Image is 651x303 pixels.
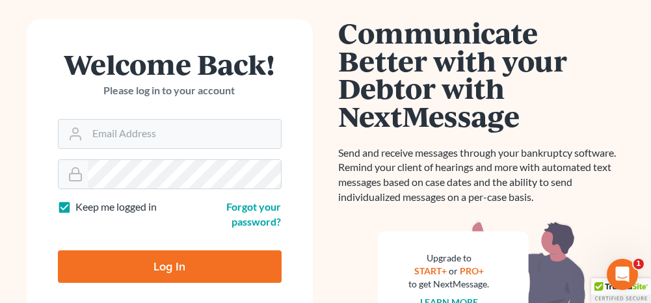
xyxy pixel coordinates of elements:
[633,259,644,269] span: 1
[449,265,458,276] span: or
[227,200,282,228] a: Forgot your password?
[58,83,282,98] p: Please log in to your account
[607,259,638,290] iframe: Intercom live chat
[76,200,157,215] label: Keep me logged in
[409,252,490,265] div: Upgrade to
[339,19,625,130] h1: Communicate Better with your Debtor with NextMessage
[58,250,282,283] input: Log In
[414,265,447,276] a: START+
[460,265,484,276] a: PRO+
[409,278,490,291] div: to get NextMessage.
[591,278,651,303] div: TrustedSite Certified
[88,120,281,148] input: Email Address
[339,146,625,205] p: Send and receive messages through your bankruptcy software. Remind your client of hearings and mo...
[58,50,282,78] h1: Welcome Back!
